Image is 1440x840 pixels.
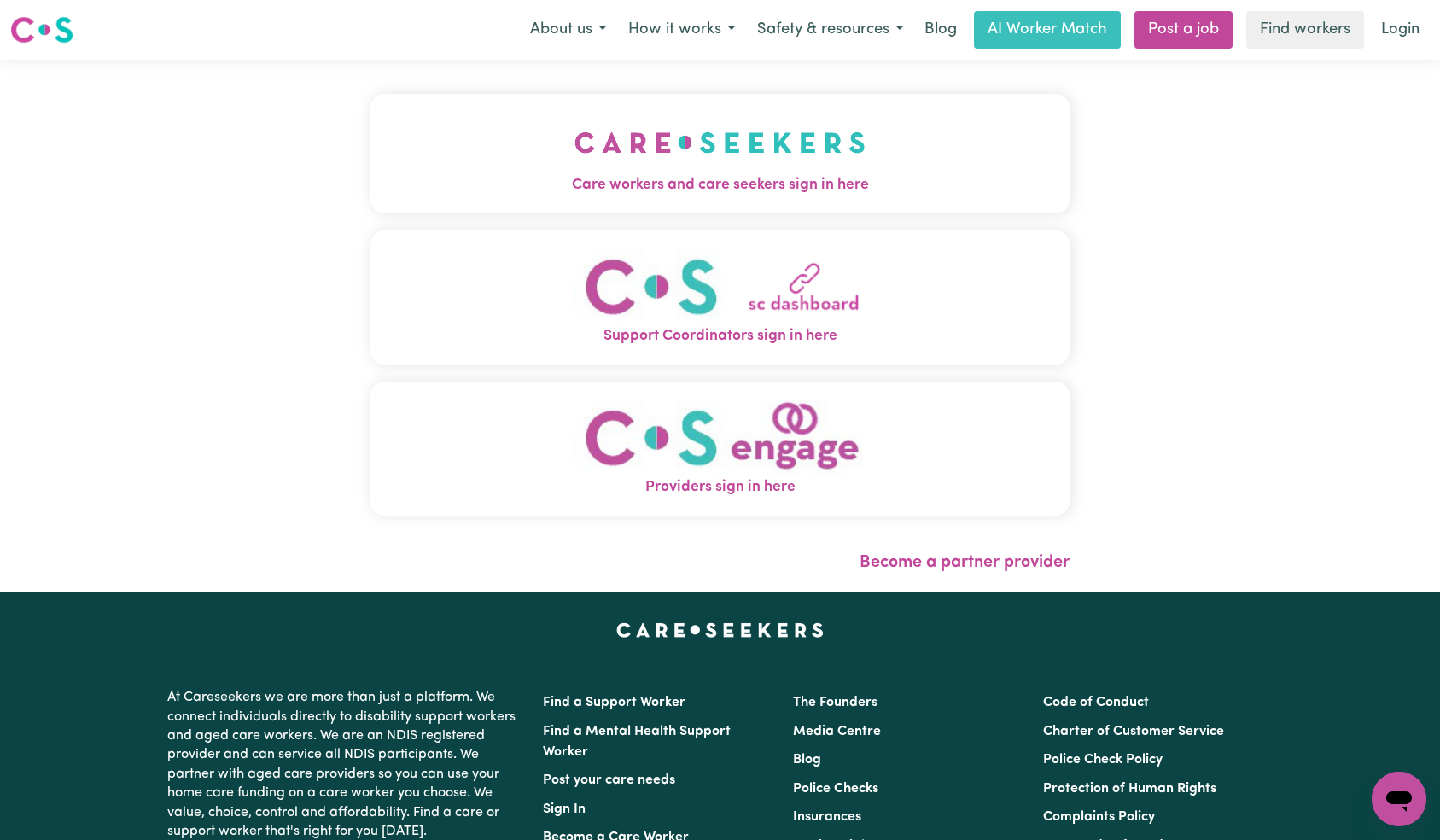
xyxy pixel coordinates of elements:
button: Safety & resources [746,12,914,48]
img: Careseekers logo [10,15,73,45]
a: Media Centre [793,725,881,738]
a: Protection of Human Rights [1043,782,1216,796]
a: Police Check Policy [1043,753,1163,767]
span: Support Coordinators sign in here [370,325,1070,347]
a: Sign In [543,802,586,816]
a: Complaints Policy [1043,810,1155,824]
iframe: Button to launch messaging window [1372,772,1426,826]
a: Careseekers home page [616,623,824,637]
a: Blog [793,753,821,767]
a: Careseekers logo [10,10,73,50]
span: Providers sign in here [370,476,1070,499]
a: Login [1371,11,1430,49]
button: How it works [617,12,746,48]
a: The Founders [793,696,877,709]
a: Become a partner provider [860,554,1070,571]
a: Charter of Customer Service [1043,725,1224,738]
a: Find a Mental Health Support Worker [543,725,731,759]
button: Providers sign in here [370,382,1070,516]
a: Insurances [793,810,861,824]
button: Support Coordinators sign in here [370,230,1070,365]
a: Blog [914,11,967,49]
button: Care workers and care seekers sign in here [370,94,1070,213]
a: AI Worker Match [974,11,1121,49]
span: Care workers and care seekers sign in here [370,174,1070,196]
button: About us [519,12,617,48]
a: Police Checks [793,782,878,796]
a: Post a job [1134,11,1233,49]
a: Find a Support Worker [543,696,685,709]
a: Code of Conduct [1043,696,1149,709]
a: Post your care needs [543,773,675,787]
a: Find workers [1246,11,1364,49]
